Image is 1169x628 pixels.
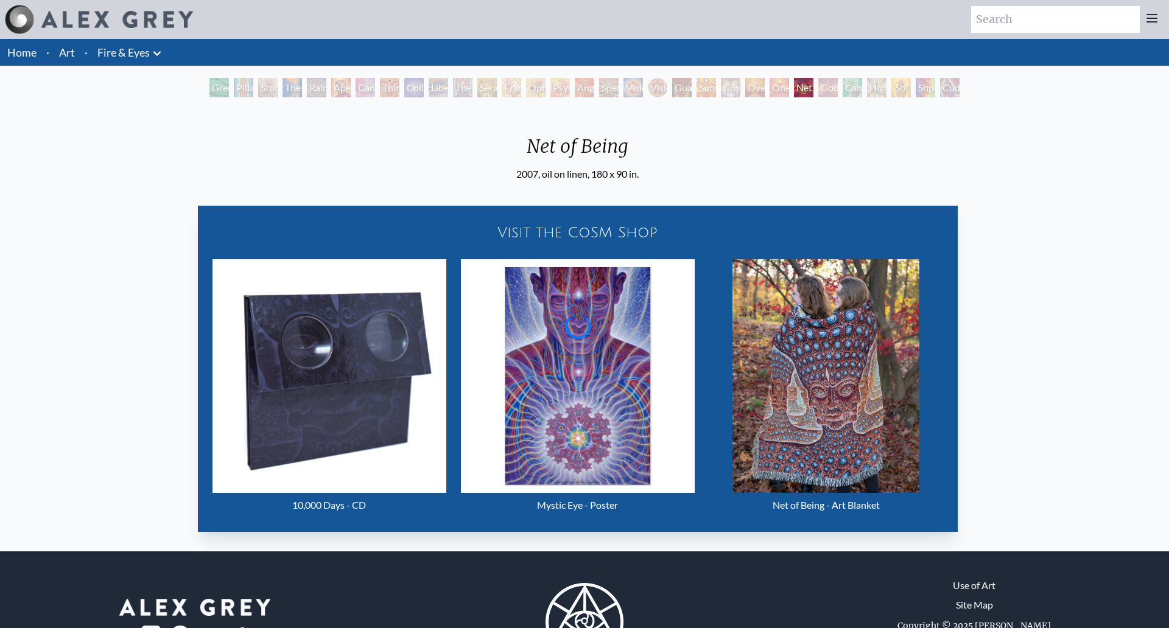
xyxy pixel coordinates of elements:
[209,78,229,97] div: Green Hand
[80,39,93,66] li: ·
[940,78,960,97] div: Cuddle
[212,259,446,517] a: 10,000 Days - CD
[867,78,886,97] div: Higher Vision
[97,44,150,61] a: Fire & Eyes
[648,78,667,97] div: Vision Crystal Tondo
[709,493,943,517] div: Net of Being - Art Blanket
[672,78,692,97] div: Guardian of Infinite Vision
[461,493,695,517] div: Mystic Eye - Poster
[953,578,995,593] a: Use of Art
[794,78,813,97] div: Net of Being
[516,135,639,167] div: Net of Being
[599,78,619,97] div: Spectral Lotus
[41,39,54,66] li: ·
[502,78,521,97] div: Fractal Eyes
[461,259,695,517] a: Mystic Eye - Poster
[721,78,740,97] div: Cosmic Elf
[575,78,594,97] div: Angel Skin
[404,78,424,97] div: Collective Vision
[477,78,497,97] div: Seraphic Transport Docking on the Third Eye
[380,78,399,97] div: Third Eye Tears of Joy
[205,213,950,252] a: Visit the CoSM Shop
[283,78,302,97] div: The Torch
[212,259,446,493] img: 10,000 Days - CD
[843,78,862,97] div: Cannafist
[526,78,546,97] div: Ophanic Eyelash
[429,78,448,97] div: Liberation Through Seeing
[212,493,446,517] div: 10,000 Days - CD
[516,167,639,181] div: 2007, oil on linen, 180 x 90 in.
[818,78,838,97] div: Godself
[550,78,570,97] div: Psychomicrograph of a Fractal Paisley Cherub Feather Tip
[770,78,789,97] div: One
[453,78,472,97] div: The Seer
[258,78,278,97] div: Study for the Great Turn
[307,78,326,97] div: Rainbow Eye Ripple
[709,259,943,517] a: Net of Being - Art Blanket
[234,78,253,97] div: Pillar of Awareness
[745,78,765,97] div: Oversoul
[623,78,643,97] div: Vision Crystal
[732,259,919,493] img: Net of Being - Art Blanket
[971,6,1140,33] input: Search
[697,78,716,97] div: Sunyata
[59,44,75,61] a: Art
[7,46,37,59] a: Home
[356,78,375,97] div: Cannabis Sutra
[891,78,911,97] div: Sol Invictus
[461,259,695,493] img: Mystic Eye - Poster
[956,598,993,612] a: Site Map
[916,78,935,97] div: Shpongled
[331,78,351,97] div: Aperture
